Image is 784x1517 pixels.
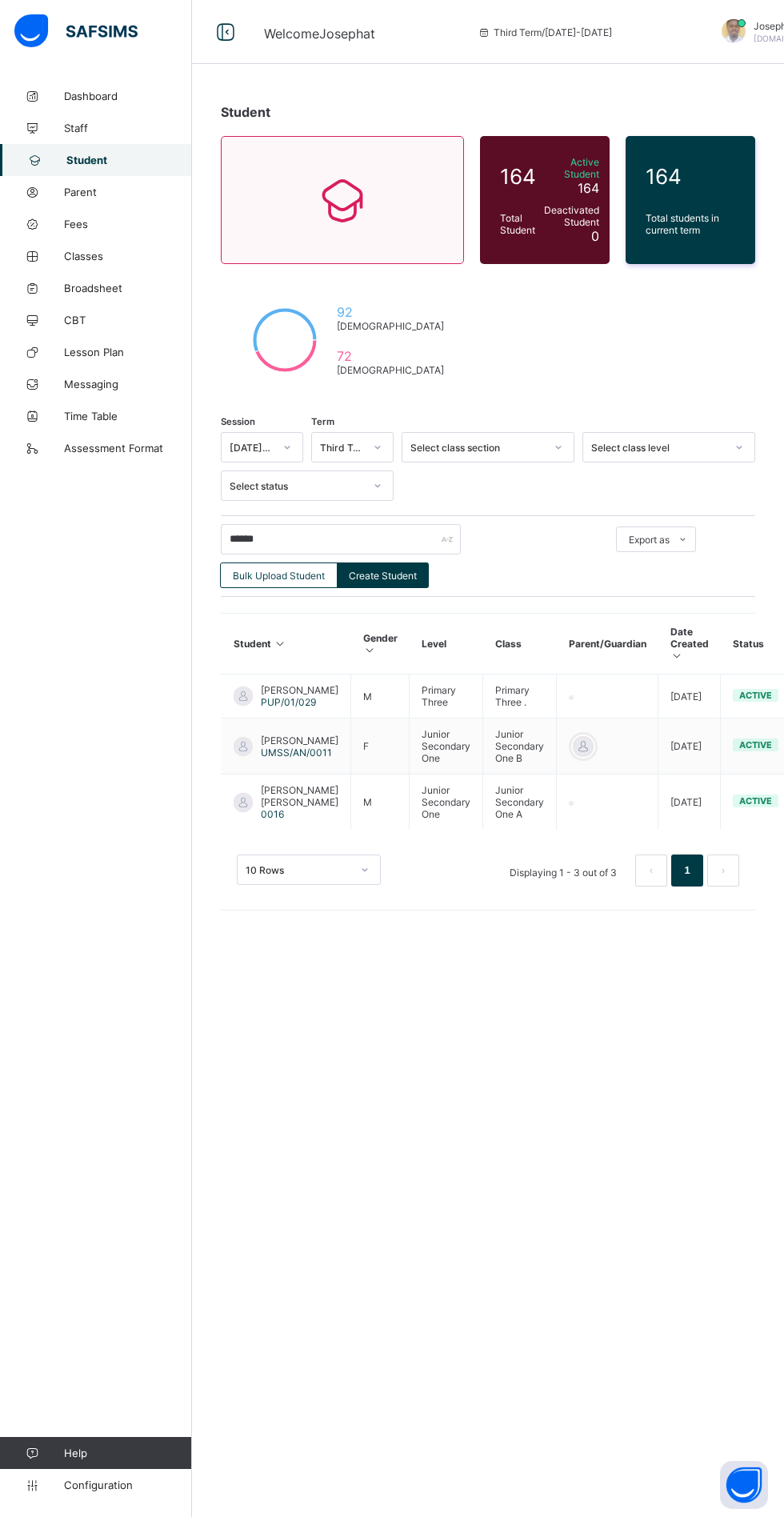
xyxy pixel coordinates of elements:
span: [DEMOGRAPHIC_DATA] [337,364,444,376]
span: Broadsheet [64,282,192,294]
td: Junior Secondary One [410,718,483,775]
span: 72 [337,348,444,364]
span: Lesson Plan [64,346,192,358]
td: F [351,718,410,775]
th: Student [222,614,351,674]
td: M [351,775,410,831]
span: UMSS/AN/0011 [261,746,332,758]
span: Session [221,416,255,427]
span: Staff [64,122,192,134]
td: [DATE] [658,674,721,718]
span: [PERSON_NAME] [PERSON_NAME] [261,784,338,808]
td: Junior Secondary One [410,775,483,831]
td: Primary Three . [483,674,557,718]
span: [PERSON_NAME] [261,684,338,696]
span: 164 [578,180,599,196]
th: Class [483,614,557,674]
li: 上一页 [635,855,667,887]
button: next page [707,855,739,887]
span: Student [221,104,270,120]
i: Sort in Ascending Order [363,644,377,656]
div: Select status [230,480,364,492]
span: Welcome Josephat [264,26,375,42]
span: Parent [64,186,192,198]
span: Term [311,416,334,427]
span: 0 [591,228,599,244]
span: session/term information [478,26,612,38]
i: Sort in Ascending Order [274,638,287,650]
th: Gender [351,614,410,674]
span: Active Student [544,156,599,180]
span: Classes [64,250,192,262]
span: Help [64,1447,191,1459]
td: Primary Three [410,674,483,718]
span: CBT [64,314,192,326]
div: [DATE]-[DATE] [230,442,274,454]
li: Displaying 1 - 3 out of 3 [498,855,629,887]
span: [DEMOGRAPHIC_DATA] [337,320,444,332]
div: Third Term [320,442,364,454]
span: 92 [337,304,444,320]
span: Assessment Format [64,442,192,454]
button: Open asap [720,1461,768,1509]
span: active [739,739,772,750]
img: safsims [14,14,138,48]
span: Create Student [349,570,417,582]
th: Level [410,614,483,674]
span: Deactivated Student [544,204,599,228]
a: 1 [679,860,694,881]
div: Total Student [496,208,540,240]
span: active [739,690,772,701]
th: Parent/Guardian [557,614,658,674]
button: prev page [635,855,667,887]
span: 164 [646,164,735,189]
li: 下一页 [707,855,739,887]
th: Date Created [658,614,721,674]
div: Select class section [410,442,545,454]
td: Junior Secondary One A [483,775,557,831]
span: Time Table [64,410,192,422]
span: Fees [64,218,192,230]
td: Junior Secondary One B [483,718,557,775]
span: Dashboard [64,90,192,102]
i: Sort in Ascending Order [670,650,684,662]
span: Total students in current term [646,212,735,236]
span: PUP/01/029 [261,696,316,708]
span: Messaging [64,378,192,390]
td: M [351,674,410,718]
span: 164 [500,164,536,189]
span: Configuration [64,1479,191,1491]
span: Bulk Upload Student [233,570,325,582]
td: [DATE] [658,775,721,831]
span: [PERSON_NAME] [261,734,338,746]
div: Select class level [591,442,726,454]
td: [DATE] [658,718,721,775]
li: 1 [671,855,703,887]
span: 0016 [261,808,284,820]
span: active [739,795,772,807]
div: 10 Rows [246,864,351,876]
span: Export as [629,534,670,546]
span: Student [66,154,192,166]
